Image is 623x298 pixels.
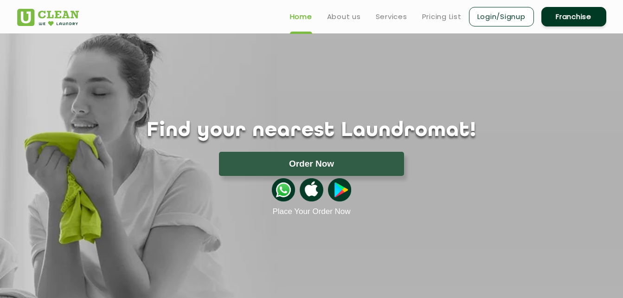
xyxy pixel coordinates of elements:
[541,7,606,26] a: Franchise
[376,11,407,22] a: Services
[272,207,350,216] a: Place Your Order Now
[300,178,323,201] img: apple-icon.png
[219,152,404,176] button: Order Now
[10,119,613,143] h1: Find your nearest Laundromat!
[327,11,361,22] a: About us
[469,7,534,26] a: Login/Signup
[290,11,312,22] a: Home
[422,11,462,22] a: Pricing List
[328,178,351,201] img: playstoreicon.png
[272,178,295,201] img: whatsappicon.png
[17,9,79,26] img: UClean Laundry and Dry Cleaning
